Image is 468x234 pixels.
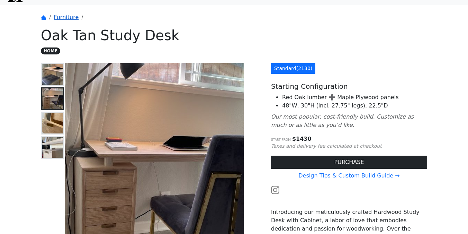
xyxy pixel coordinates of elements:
[298,172,399,179] a: Design Tips & Custom Build Guide →
[42,88,63,109] img: Oak Tan Study Desk - Drawers
[271,113,414,128] i: Our most popular, cost-friendly build. Customize as much or as little as you’d like.
[271,138,291,141] small: Start from
[42,113,63,133] img: Oak Tan Study Desk - Drawer Pull
[271,156,427,169] button: PURCHASE
[54,14,79,20] a: Furniture
[282,102,427,110] li: 48"W, 30"H (incl. 27.75" legs), 22.5"D
[42,64,63,85] img: Oak Tan Study Desk - Overall
[41,27,427,44] h1: Oak Tan Study Desk
[271,63,315,74] a: Standard(2130)
[292,136,312,142] span: $ 1430
[282,93,427,102] li: Red Oak lumber ➕ Maple Plywood panels
[41,47,60,54] span: HOME
[271,82,427,90] h5: Starting Configuration
[41,13,427,21] nav: breadcrumb
[271,186,279,193] a: Watch the build video or pictures on Instagram
[42,137,63,158] img: Oak Tan Study Desk - Table Top Mount
[271,143,382,149] small: Taxes and delivery fee calculated at checkout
